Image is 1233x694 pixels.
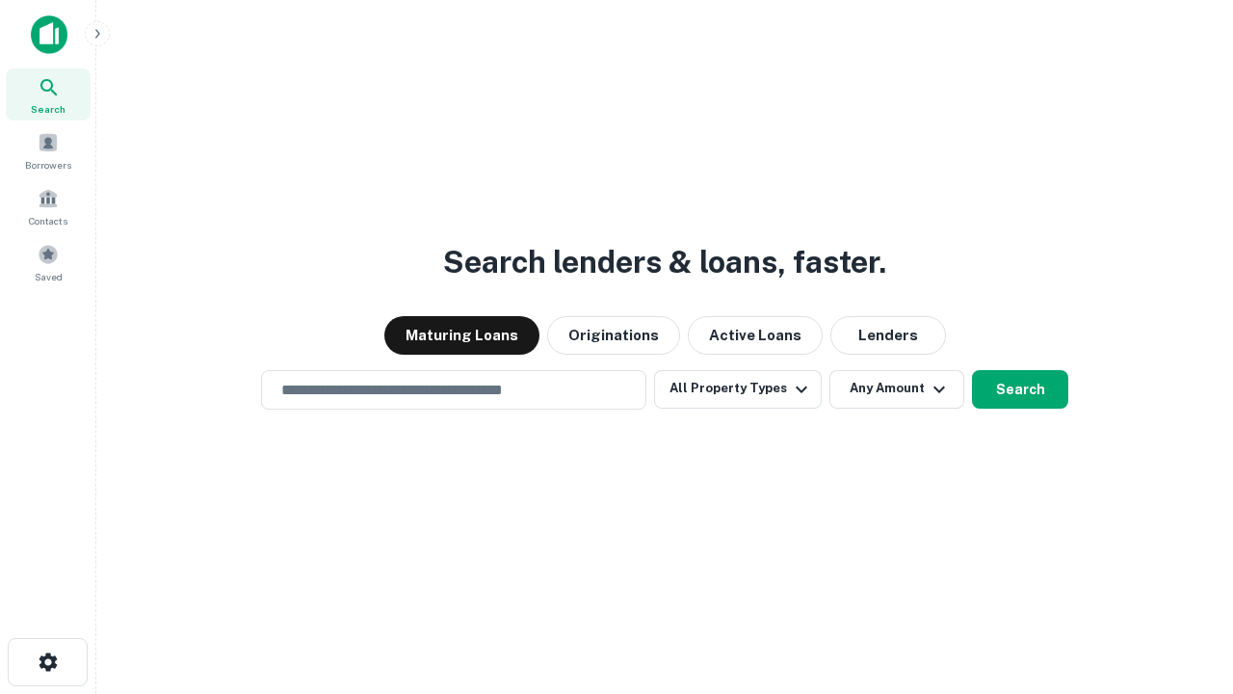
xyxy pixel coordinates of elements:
[1137,540,1233,632] iframe: Chat Widget
[384,316,539,355] button: Maturing Loans
[35,269,63,284] span: Saved
[6,68,91,120] a: Search
[547,316,680,355] button: Originations
[443,239,886,285] h3: Search lenders & loans, faster.
[25,157,71,173] span: Borrowers
[6,236,91,288] a: Saved
[688,316,823,355] button: Active Loans
[29,213,67,228] span: Contacts
[972,370,1068,409] button: Search
[6,180,91,232] a: Contacts
[31,101,66,117] span: Search
[829,370,964,409] button: Any Amount
[6,124,91,176] a: Borrowers
[31,15,67,54] img: capitalize-icon.png
[654,370,822,409] button: All Property Types
[830,316,946,355] button: Lenders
